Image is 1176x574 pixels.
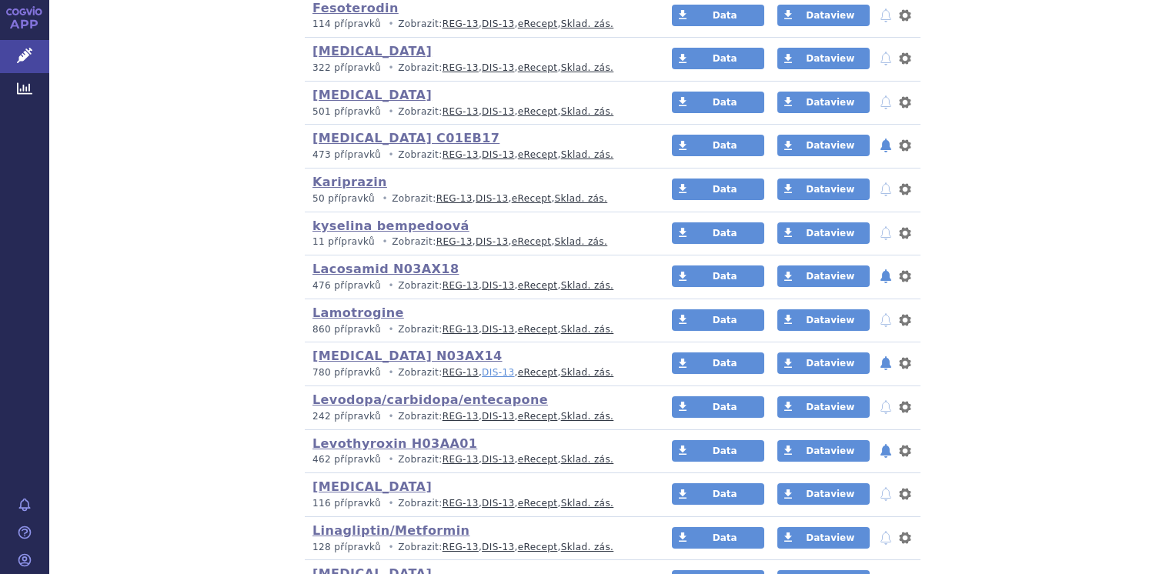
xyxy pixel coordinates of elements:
[476,236,508,247] a: DIS-13
[518,62,558,73] a: eRecept
[518,454,558,465] a: eRecept
[713,271,737,282] span: Data
[561,62,614,73] a: Sklad. zás.
[312,18,643,31] p: Zobrazit: , , ,
[878,136,894,155] button: notifikace
[436,236,473,247] a: REG-13
[518,324,558,335] a: eRecept
[443,498,479,509] a: REG-13
[312,236,375,247] span: 11 přípravků
[897,267,913,285] button: nastavení
[878,442,894,460] button: notifikace
[713,10,737,21] span: Data
[312,280,381,291] span: 476 přípravků
[713,184,737,195] span: Data
[482,324,514,335] a: DIS-13
[561,106,614,117] a: Sklad. zás.
[897,180,913,199] button: nastavení
[443,149,479,160] a: REG-13
[777,483,870,505] a: Dataview
[897,136,913,155] button: nastavení
[482,62,514,73] a: DIS-13
[561,280,614,291] a: Sklad. zás.
[672,440,764,462] a: Data
[672,352,764,374] a: Data
[312,454,381,465] span: 462 přípravků
[555,236,608,247] a: Sklad. zás.
[806,228,854,239] span: Dataview
[777,396,870,418] a: Dataview
[672,92,764,113] a: Data
[482,454,514,465] a: DIS-13
[312,542,381,552] span: 128 přípravků
[443,18,479,29] a: REG-13
[897,311,913,329] button: nastavení
[777,265,870,287] a: Dataview
[713,140,737,151] span: Data
[806,358,854,369] span: Dataview
[897,442,913,460] button: nastavení
[312,149,643,162] p: Zobrazit: , , ,
[312,279,643,292] p: Zobrazit: , , ,
[897,398,913,416] button: nastavení
[561,324,614,335] a: Sklad. zás.
[561,367,614,378] a: Sklad. zás.
[512,193,552,204] a: eRecept
[476,193,508,204] a: DIS-13
[312,366,643,379] p: Zobrazit: , , ,
[777,179,870,200] a: Dataview
[878,485,894,503] button: notifikace
[312,88,432,102] a: [MEDICAL_DATA]
[897,93,913,112] button: nastavení
[312,392,548,407] a: Levodopa/carbidopa/entecapone
[518,367,558,378] a: eRecept
[443,324,479,335] a: REG-13
[878,398,894,416] button: notifikace
[806,315,854,325] span: Dataview
[312,541,643,554] p: Zobrazit: , , ,
[672,135,764,156] a: Data
[312,349,503,363] a: [MEDICAL_DATA] N03AX14
[672,179,764,200] a: Data
[518,106,558,117] a: eRecept
[713,97,737,108] span: Data
[713,446,737,456] span: Data
[561,542,614,552] a: Sklad. zás.
[561,149,614,160] a: Sklad. zás.
[312,323,643,336] p: Zobrazit: , , ,
[518,149,558,160] a: eRecept
[312,62,643,75] p: Zobrazit: , , ,
[312,105,643,118] p: Zobrazit: , , ,
[312,523,469,538] a: Linagliptin/Metformin
[806,271,854,282] span: Dataview
[312,497,643,510] p: Zobrazit: , , ,
[384,497,398,510] i: •
[443,454,479,465] a: REG-13
[878,224,894,242] button: notifikace
[482,542,514,552] a: DIS-13
[897,354,913,372] button: nastavení
[384,410,398,423] i: •
[806,446,854,456] span: Dataview
[897,49,913,68] button: nastavení
[482,367,514,378] a: DIS-13
[518,498,558,509] a: eRecept
[482,149,514,160] a: DIS-13
[878,93,894,112] button: notifikace
[312,193,375,204] span: 50 přípravků
[384,62,398,75] i: •
[878,311,894,329] button: notifikace
[378,235,392,249] i: •
[713,402,737,412] span: Data
[436,193,473,204] a: REG-13
[312,235,643,249] p: Zobrazit: , , ,
[878,267,894,285] button: notifikace
[897,529,913,547] button: nastavení
[672,222,764,244] a: Data
[806,97,854,108] span: Dataview
[443,62,479,73] a: REG-13
[561,454,614,465] a: Sklad. zás.
[878,6,894,25] button: notifikace
[312,262,459,276] a: Lacosamid N03AX18
[672,265,764,287] a: Data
